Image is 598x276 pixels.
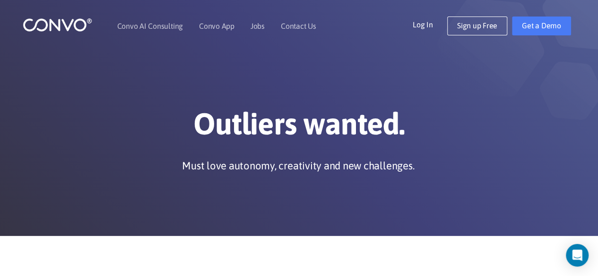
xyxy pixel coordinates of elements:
[447,17,507,35] a: Sign up Free
[37,106,562,149] h1: Outliers wanted.
[251,22,265,30] a: Jobs
[199,22,234,30] a: Convo App
[413,17,447,32] a: Log In
[182,159,414,173] p: Must love autonomy, creativity and new challenges.
[566,244,589,267] div: Open Intercom Messenger
[117,22,183,30] a: Convo AI Consulting
[281,22,316,30] a: Contact Us
[23,17,92,32] img: logo_1.png
[512,17,571,35] a: Get a Demo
